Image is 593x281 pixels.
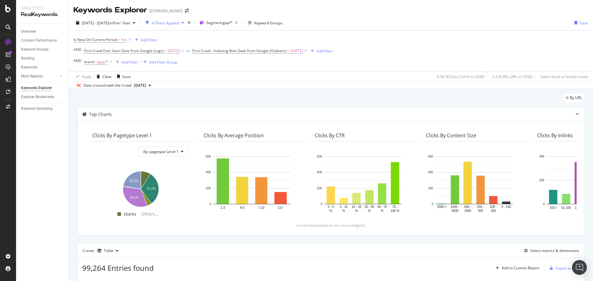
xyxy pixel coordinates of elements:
[391,209,399,213] text: 100 %
[186,48,190,54] button: or
[330,209,332,213] text: %
[258,206,264,209] text: 7-10
[89,111,112,118] div: Top Charts
[149,60,177,65] div: Add Filter Group
[540,74,588,79] div: Switch back to Simple mode
[291,47,303,55] span: [DATE]
[138,147,189,156] button: By: pagetype Level 1
[539,179,545,182] text: 20K
[85,223,577,228] div: (scroll horizontally to see more widgets)
[149,8,183,14] div: [DOMAIN_NAME]
[21,85,64,91] a: Keywords Explorer
[95,59,97,64] span: =
[556,266,579,271] div: Export as CSV
[572,260,587,275] div: Open Intercom Messenger
[206,155,211,158] text: 60K
[368,209,371,213] text: %
[130,196,138,199] text: 33.1%
[92,168,189,208] svg: A chart.
[21,64,37,71] div: Keywords
[537,132,573,138] div: Clicks By Inlinks
[21,55,35,62] div: Ranking
[221,206,225,209] text: 1-3
[21,55,64,62] a: Ranking
[381,209,384,213] text: %
[95,246,121,256] button: Table
[74,58,82,64] button: AND
[317,187,322,190] text: 20K
[185,9,189,13] div: arrow-right-arrow-left
[122,60,138,65] div: Add Filter
[342,209,345,213] text: %
[206,20,233,25] span: Segment: gap/*
[21,46,48,53] div: Keyword Groups
[74,72,91,81] button: Apply
[118,37,120,42] span: =
[21,5,63,11] div: Analytics
[278,206,283,209] text: 11+
[340,205,348,209] text: 5 - 10
[165,48,167,53] span: <
[21,37,64,44] a: Content Performance
[98,58,108,66] span: gap/*
[426,153,522,213] svg: A chart.
[84,48,164,53] span: First Crawl Ever Seen Date from Google (Logs)
[426,132,476,138] div: Clicks By Content Size
[82,74,91,79] div: Apply
[328,205,334,209] text: 0 - 5
[122,74,131,79] div: Save
[288,48,290,53] span: <
[104,249,113,253] div: Table
[547,263,579,273] button: Export as CSV
[115,72,131,81] button: Save
[74,47,82,52] div: AND
[492,74,532,79] div: 2.3 % URLs ( 8K on 355K )
[21,105,64,112] a: Keyword Sampling
[132,36,157,43] button: Add Filter
[186,48,190,53] div: or
[377,205,387,209] text: 40 - 70
[103,74,112,79] div: Clear
[570,96,582,100] span: By URL
[143,149,179,154] span: By: pagetype Level 1
[21,105,53,112] div: Keyword Sampling
[530,248,579,253] div: Select metrics & dimensions
[317,171,322,174] text: 40K
[352,205,362,209] text: 10 - 20
[74,37,117,42] span: Is New On Current Period
[143,18,187,28] button: 4 Filters Applied
[317,155,322,158] text: 60K
[21,85,52,91] div: Keywords Explorer
[83,83,132,88] div: Data crossed with the Crawl
[428,171,434,174] text: 40K
[539,155,545,158] text: 40K
[572,18,588,28] button: Save
[580,20,588,26] div: Save
[561,206,571,209] text: 51-100
[451,205,459,209] text: 1000 -
[92,132,152,138] div: Clicks By pagetype Level 1
[132,82,154,89] button: [DATE]
[502,266,539,270] div: Add to Custom Report
[315,132,345,138] div: Clicks By CTR
[152,20,179,26] div: 4 Filters Applied
[121,35,127,44] span: Yes
[477,205,484,209] text: 250 -
[21,37,57,44] div: Content Performance
[204,153,300,213] div: A chart.
[543,202,545,206] text: 0
[437,205,447,209] text: 5000 +
[204,132,264,138] div: Clicks By Average Position
[21,73,58,80] a: More Reports
[94,72,112,81] button: Clear
[134,83,146,88] span: 2025 Sep. 3rd
[490,205,497,209] text: 100 -
[315,153,411,213] svg: A chart.
[575,206,583,209] text: 16-50
[82,20,109,26] span: [DATE] - [DATE]
[147,187,156,191] text: 31.2%
[452,209,459,213] text: 5000
[21,11,63,18] div: RealKeywords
